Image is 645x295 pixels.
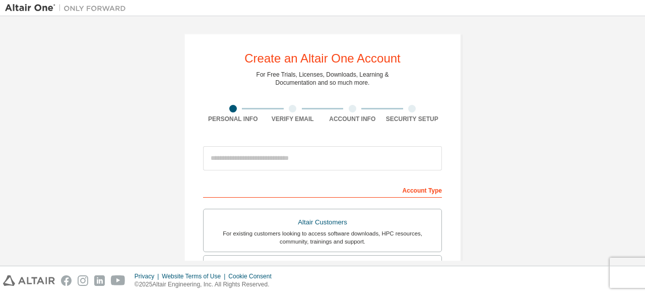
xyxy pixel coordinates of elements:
div: For existing customers looking to access software downloads, HPC resources, community, trainings ... [210,229,435,246]
img: Altair One [5,3,131,13]
div: Privacy [135,272,162,280]
div: Cookie Consent [228,272,277,280]
img: facebook.svg [61,275,72,286]
div: Account Type [203,182,442,198]
div: For Free Trials, Licenses, Downloads, Learning & Documentation and so much more. [256,71,389,87]
img: linkedin.svg [94,275,105,286]
p: © 2025 Altair Engineering, Inc. All Rights Reserved. [135,280,278,289]
img: youtube.svg [111,275,125,286]
div: Create an Altair One Account [244,52,401,65]
div: Personal Info [203,115,263,123]
div: Security Setup [382,115,442,123]
div: Altair Customers [210,215,435,229]
img: instagram.svg [78,275,88,286]
img: altair_logo.svg [3,275,55,286]
div: Account Info [322,115,382,123]
div: Verify Email [263,115,323,123]
div: Website Terms of Use [162,272,228,280]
